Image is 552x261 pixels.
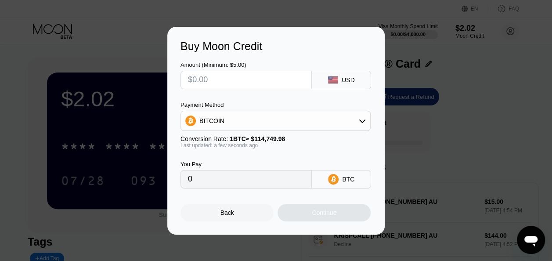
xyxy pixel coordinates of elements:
[181,112,370,130] div: BITCOIN
[180,135,371,142] div: Conversion Rate:
[517,226,545,254] iframe: Button to launch messaging window
[180,101,371,108] div: Payment Method
[180,62,312,68] div: Amount (Minimum: $5.00)
[220,209,234,216] div: Back
[180,204,274,221] div: Back
[199,117,224,124] div: BITCOIN
[180,161,312,167] div: You Pay
[342,176,354,183] div: BTC
[180,40,372,53] div: Buy Moon Credit
[230,135,285,142] span: 1 BTC ≈ $114,749.98
[180,142,371,149] div: Last updated: a few seconds ago
[342,76,355,83] div: USD
[188,71,304,89] input: $0.00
